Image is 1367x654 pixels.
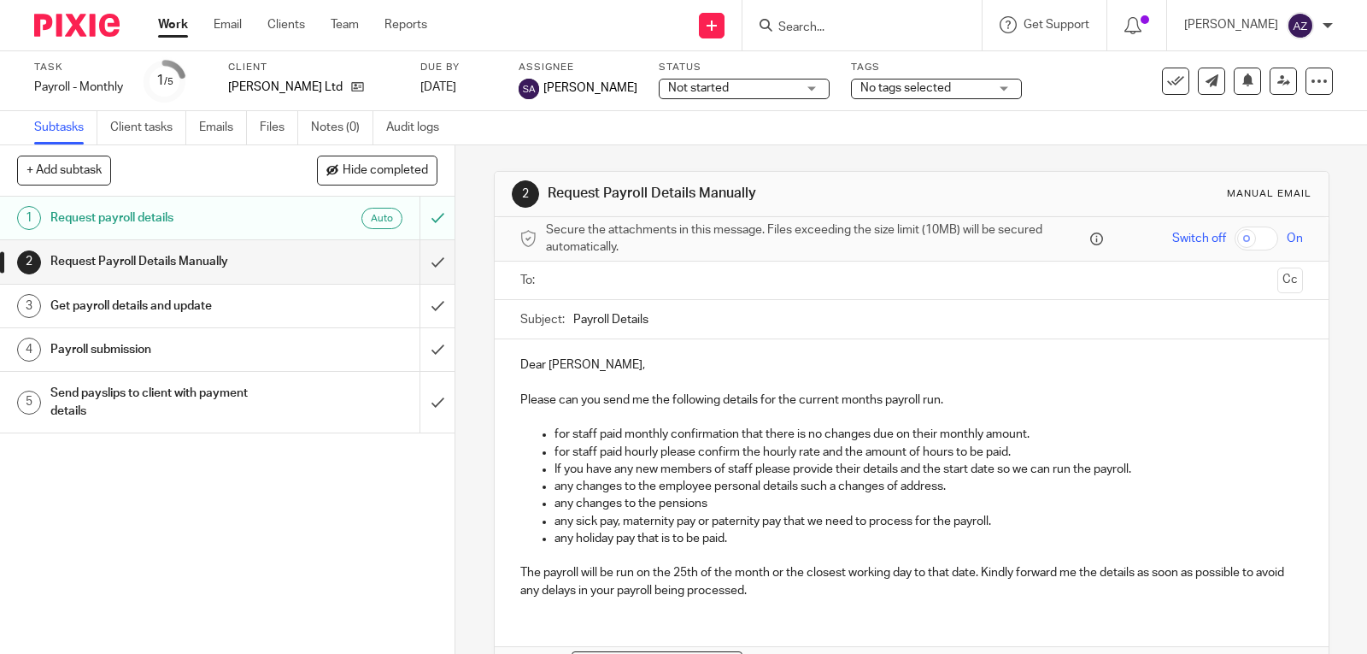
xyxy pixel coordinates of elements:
[17,391,41,415] div: 5
[520,564,1303,599] p: The payroll will be run on the 25th of the month or the closest working day to that date. Kindly ...
[554,530,1303,547] p: any holiday pay that is to be paid.
[50,293,285,319] h1: Get payroll details and update
[659,61,830,74] label: Status
[546,221,1086,256] span: Secure the attachments in this message. Files exceeding the size limit (10MB) will be secured aut...
[50,249,285,274] h1: Request Payroll Details Manually
[164,77,173,86] small: /5
[554,495,1303,512] p: any changes to the pensions
[548,185,948,203] h1: Request Payroll Details Manually
[1287,12,1314,39] img: svg%3E
[156,71,173,91] div: 1
[519,61,637,74] label: Assignee
[17,250,41,274] div: 2
[331,16,359,33] a: Team
[777,21,930,36] input: Search
[110,111,186,144] a: Client tasks
[519,79,539,99] img: svg%3E
[543,80,637,97] span: [PERSON_NAME]
[17,338,41,362] div: 4
[860,82,951,94] span: No tags selected
[384,16,427,33] a: Reports
[668,82,729,94] span: Not started
[1172,230,1226,247] span: Switch off
[17,156,111,185] button: + Add subtask
[34,111,97,144] a: Subtasks
[1184,16,1278,33] p: [PERSON_NAME]
[50,205,285,231] h1: Request payroll details
[158,16,188,33] a: Work
[1024,19,1089,31] span: Get Support
[228,61,399,74] label: Client
[311,111,373,144] a: Notes (0)
[317,156,437,185] button: Hide completed
[386,111,452,144] a: Audit logs
[343,164,428,178] span: Hide completed
[520,311,565,328] label: Subject:
[420,81,456,93] span: [DATE]
[34,61,123,74] label: Task
[1277,268,1303,293] button: Cc
[17,294,41,318] div: 3
[520,392,1303,409] p: Please can you send me the following details for the current months payroll run.
[554,513,1303,530] p: any sick pay, maternity pay or paternity pay that we need to process for the payroll.
[554,444,1303,461] p: for staff paid hourly please confirm the hourly rate and the amount of hours to be paid.
[361,208,402,229] div: Auto
[554,426,1303,443] p: for staff paid monthly confirmation that there is no changes due on their monthly amount.
[1287,230,1303,247] span: On
[1227,187,1311,201] div: Manual email
[34,14,120,37] img: Pixie
[50,380,285,424] h1: Send payslips to client with payment details
[851,61,1022,74] label: Tags
[34,79,123,96] div: Payroll - Monthly
[420,61,497,74] label: Due by
[520,272,539,289] label: To:
[520,356,1303,374] p: Dear [PERSON_NAME],
[554,478,1303,495] p: any changes to the employee personal details such a changes of address.
[50,337,285,362] h1: Payroll submission
[228,79,343,96] p: [PERSON_NAME] Ltd
[214,16,242,33] a: Email
[554,461,1303,478] p: If you have any new members of staff please provide their details and the start date so we can ru...
[260,111,298,144] a: Files
[267,16,305,33] a: Clients
[17,206,41,230] div: 1
[512,180,539,208] div: 2
[199,111,247,144] a: Emails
